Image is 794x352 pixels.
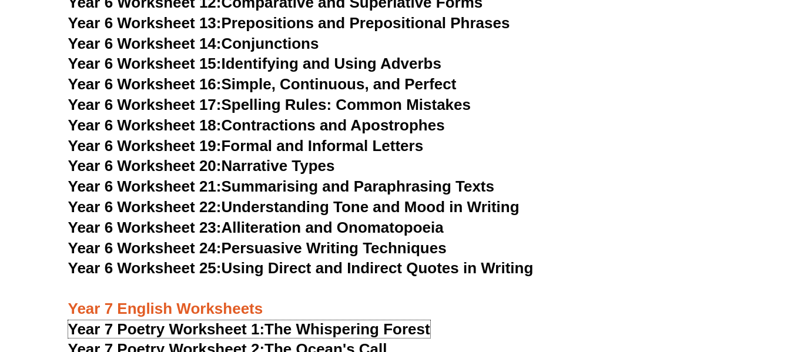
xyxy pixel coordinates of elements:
span: Year 6 Worksheet 19: [68,137,222,155]
a: Year 6 Worksheet 15:Identifying and Using Adverbs [68,55,441,72]
a: Year 6 Worksheet 19:Formal and Informal Letters [68,137,424,155]
a: Year 6 Worksheet 23:Alliteration and Onomatopoeia [68,219,444,236]
a: Year 6 Worksheet 17:Spelling Rules: Common Mistakes [68,96,471,113]
span: Year 6 Worksheet 24: [68,239,222,257]
span: Year 6 Worksheet 20: [68,157,222,175]
a: Year 6 Worksheet 18:Contractions and Apostrophes [68,116,445,134]
a: Year 6 Worksheet 13:Prepositions and Prepositional Phrases [68,14,510,32]
span: Year 7 Poetry Worksheet 1: [68,320,265,338]
span: Year 6 Worksheet 16: [68,75,222,93]
a: Year 6 Worksheet 16:Simple, Continuous, and Perfect [68,75,457,93]
span: Year 6 Worksheet 15: [68,55,222,72]
a: Year 7 Poetry Worksheet 1:The Whispering Forest [68,320,430,338]
span: Year 6 Worksheet 21: [68,177,222,195]
span: Year 6 Worksheet 14: [68,35,222,52]
span: Year 6 Worksheet 25: [68,259,222,277]
a: Year 6 Worksheet 21:Summarising and Paraphrasing Texts [68,177,494,195]
a: Year 6 Worksheet 24:Persuasive Writing Techniques [68,239,447,257]
span: Year 6 Worksheet 18: [68,116,222,134]
a: Year 6 Worksheet 22:Understanding Tone and Mood in Writing [68,198,520,216]
h3: Year 7 English Worksheets [68,279,726,319]
a: Year 6 Worksheet 20:Narrative Types [68,157,335,175]
span: Year 6 Worksheet 23: [68,219,222,236]
span: Year 6 Worksheet 13: [68,14,222,32]
iframe: Chat Widget [598,219,794,352]
span: Year 6 Worksheet 17: [68,96,222,113]
a: Year 6 Worksheet 14:Conjunctions [68,35,319,52]
span: Year 6 Worksheet 22: [68,198,222,216]
a: Year 6 Worksheet 25:Using Direct and Indirect Quotes in Writing [68,259,534,277]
